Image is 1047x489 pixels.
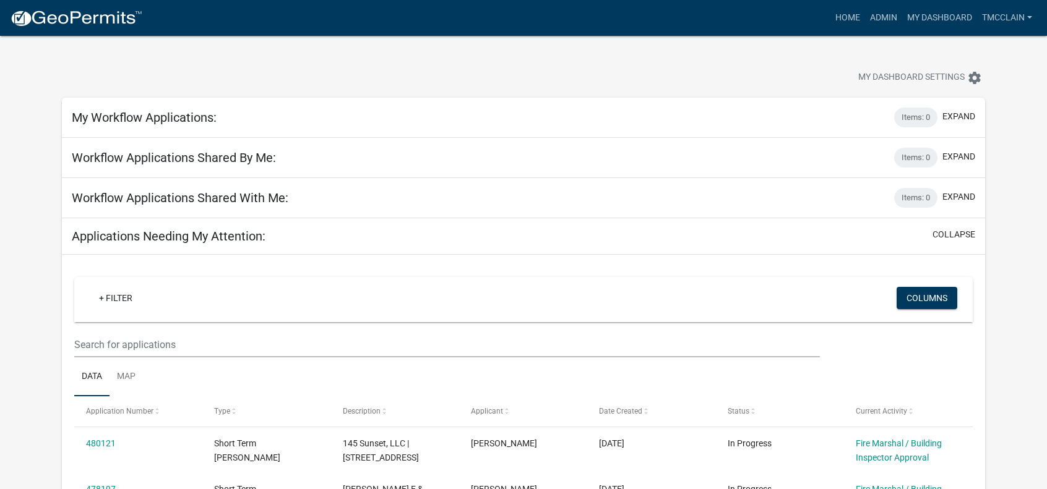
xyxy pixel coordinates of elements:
[86,438,116,448] a: 480121
[894,108,937,127] div: Items: 0
[902,6,977,30] a: My Dashboard
[942,110,975,123] button: expand
[894,148,937,168] div: Items: 0
[856,407,907,415] span: Current Activity
[848,66,992,90] button: My Dashboard Settingssettings
[86,407,153,415] span: Application Number
[728,438,772,448] span: In Progress
[343,438,419,462] span: 145 Sunset, LLC | 145 SUNSET DR
[894,188,937,208] div: Items: 0
[74,332,821,357] input: Search for applications
[933,228,975,241] button: collapse
[844,396,972,426] datatable-header-cell: Current Activity
[942,190,975,203] button: expand
[599,438,624,448] span: 09/17/2025
[72,190,288,205] h5: Workflow Applications Shared With Me:
[72,110,217,125] h5: My Workflow Applications:
[330,396,459,426] datatable-header-cell: Description
[110,357,143,397] a: Map
[728,407,749,415] span: Status
[856,438,942,462] a: Fire Marshal / Building Inspector Approval
[471,438,537,448] span: Ralph Jordan
[202,396,330,426] datatable-header-cell: Type
[858,70,965,85] span: My Dashboard Settings
[897,287,957,309] button: Columns
[72,229,265,244] h5: Applications Needing My Attention:
[471,407,503,415] span: Applicant
[716,396,844,426] datatable-header-cell: Status
[587,396,715,426] datatable-header-cell: Date Created
[865,6,902,30] a: Admin
[89,287,142,309] a: + Filter
[214,407,230,415] span: Type
[830,6,865,30] a: Home
[343,407,381,415] span: Description
[74,396,202,426] datatable-header-cell: Application Number
[967,70,982,85] i: settings
[942,150,975,163] button: expand
[599,407,642,415] span: Date Created
[214,438,280,462] span: Short Term Rental Registration
[72,150,276,165] h5: Workflow Applications Shared By Me:
[74,357,110,397] a: Data
[977,6,1037,30] a: tmcclain
[459,396,587,426] datatable-header-cell: Applicant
